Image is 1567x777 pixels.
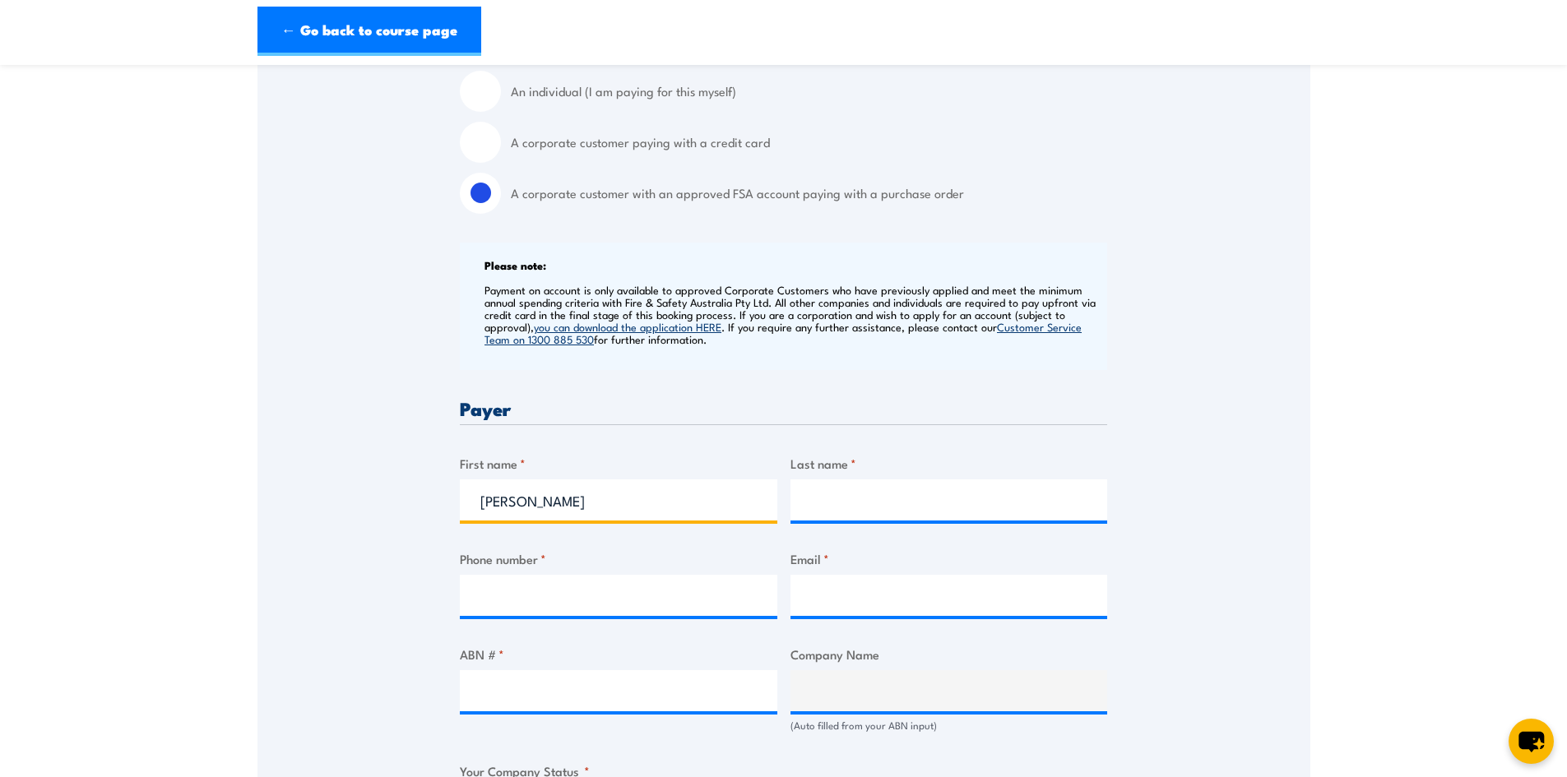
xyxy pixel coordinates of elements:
[484,319,1082,346] a: Customer Service Team on 1300 885 530
[257,7,481,56] a: ← Go back to course page
[534,319,721,334] a: you can download the application HERE
[790,549,1108,568] label: Email
[460,645,777,664] label: ABN #
[790,454,1108,473] label: Last name
[790,718,1108,733] div: (Auto filled from your ABN input)
[460,399,1107,418] h3: Payer
[460,549,777,568] label: Phone number
[1509,719,1554,764] button: chat-button
[511,122,1107,163] label: A corporate customer paying with a credit card
[511,71,1107,112] label: An individual (I am paying for this myself)
[790,645,1108,664] label: Company Name
[484,284,1103,345] p: Payment on account is only available to approved Corporate Customers who have previously applied ...
[511,173,1107,214] label: A corporate customer with an approved FSA account paying with a purchase order
[484,257,546,273] b: Please note:
[460,454,777,473] label: First name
